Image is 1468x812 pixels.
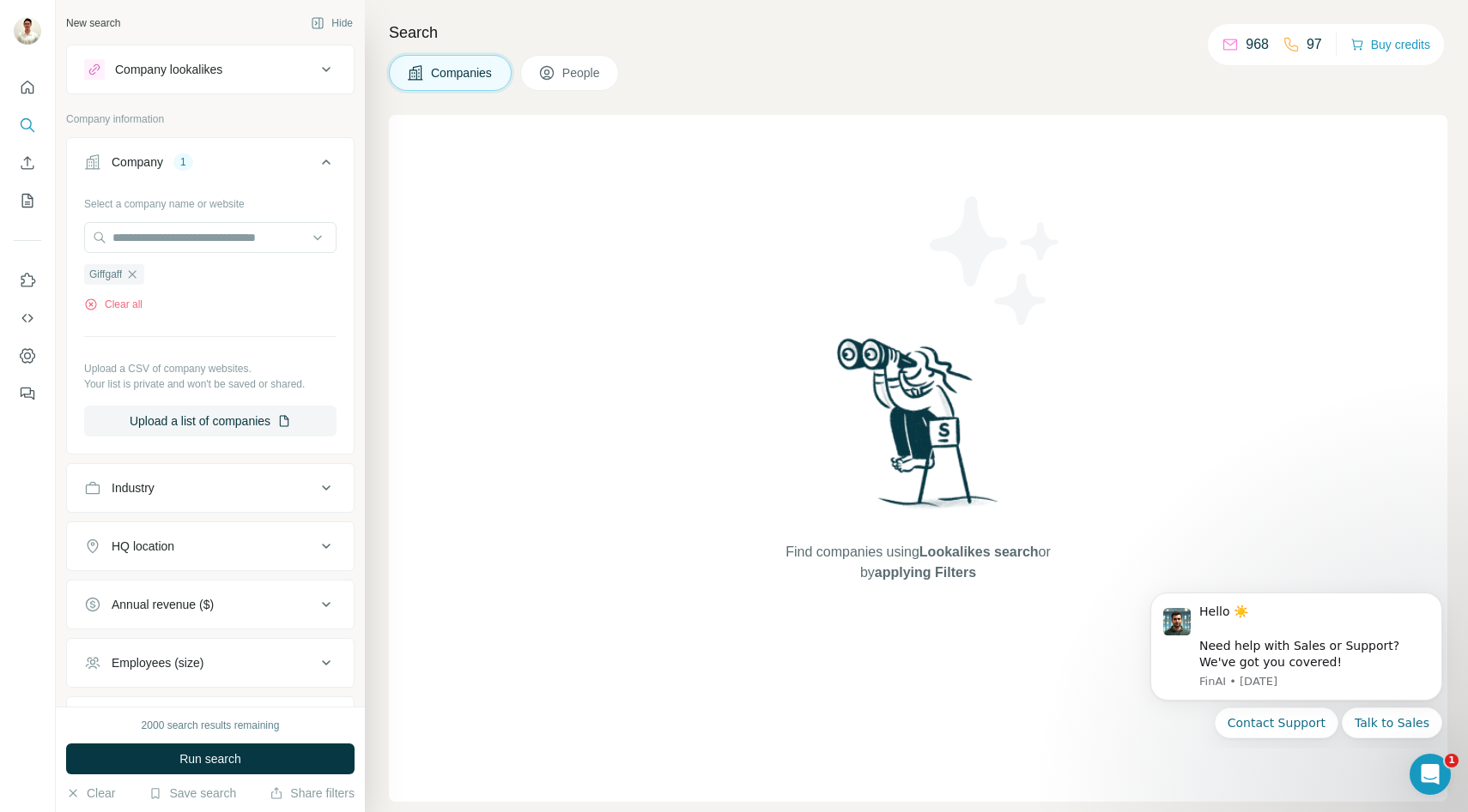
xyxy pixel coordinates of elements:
[149,785,236,802] button: Save search
[14,72,41,103] button: Quick start
[112,479,155,496] div: Industry
[67,526,354,567] button: HQ location
[89,267,122,282] span: Giffgaff
[270,785,355,802] button: Share filters
[389,21,1447,45] h4: Search
[1410,754,1451,795] iframe: Intercom live chat
[67,642,354,683] button: Employees (size)
[14,340,41,371] button: Dashboard
[66,15,120,31] div: New search
[875,565,976,580] span: applying Filters
[84,361,337,376] p: Upload a CSV of company websites.
[112,153,163,171] div: Company
[173,154,193,170] div: 1
[919,544,1039,559] span: Lookalikes search
[14,17,41,45] img: Avatar
[84,297,143,312] button: Clear all
[66,785,115,802] button: Clear
[14,185,41,216] button: My lists
[1307,34,1322,55] p: 97
[299,10,365,36] button: Hide
[112,654,203,671] div: Employees (size)
[67,701,354,742] button: Technologies
[14,147,41,178] button: Enrich CSV
[84,406,337,436] button: Upload a list of companies
[1246,34,1269,55] p: 968
[919,183,1073,338] img: Surfe Illustration - Stars
[112,596,214,613] div: Annual revenue ($)
[67,49,354,90] button: Company lookalikes
[179,750,241,767] span: Run search
[67,584,354,625] button: Annual revenue ($)
[142,718,280,733] div: 2000 search results remaining
[67,141,354,189] button: Company1
[84,376,337,392] p: Your list is private and won't be saved or shared.
[66,743,355,774] button: Run search
[780,542,1055,583] span: Find companies using or by
[1350,33,1430,57] button: Buy credits
[66,111,355,127] p: Company information
[14,110,41,141] button: Search
[84,189,337,212] div: Select a company name or website
[1445,754,1459,767] span: 1
[829,334,1008,525] img: Surfe Illustration - Woman searching with binoculars
[431,64,494,81] span: Companies
[14,303,41,334] button: Use Surfe API
[14,378,41,409] button: Feedback
[115,61,222,78] div: Company lookalikes
[112,538,174,555] div: HQ location
[67,467,354,508] button: Industry
[1125,577,1468,749] iframe: Intercom notifications message
[14,265,41,296] button: Use Surfe on LinkedIn
[562,64,602,81] span: People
